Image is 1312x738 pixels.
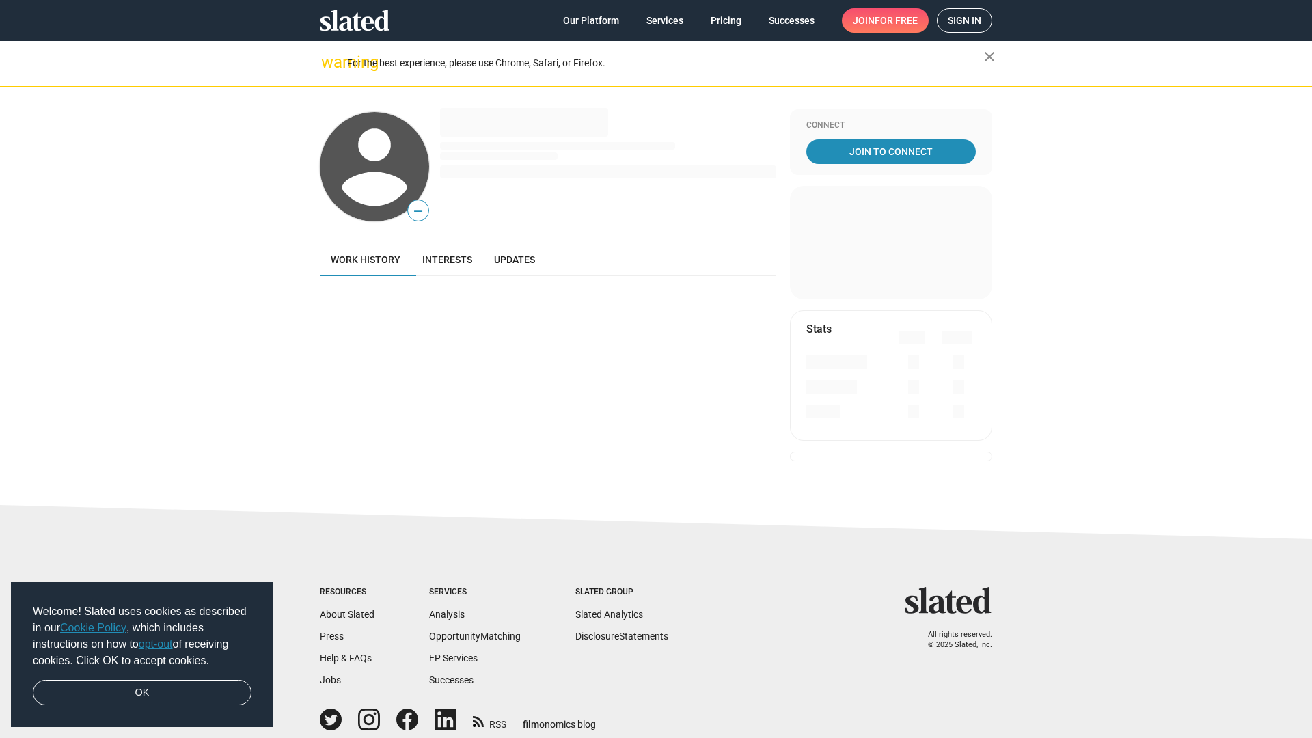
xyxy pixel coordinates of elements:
[33,680,251,706] a: dismiss cookie message
[914,630,992,650] p: All rights reserved. © 2025 Slated, Inc.
[769,8,815,33] span: Successes
[635,8,694,33] a: Services
[331,254,400,265] span: Work history
[711,8,741,33] span: Pricing
[422,254,472,265] span: Interests
[575,609,643,620] a: Slated Analytics
[11,582,273,728] div: cookieconsent
[806,139,976,164] a: Join To Connect
[429,631,521,642] a: OpportunityMatching
[321,54,338,70] mat-icon: warning
[139,638,173,650] a: opt-out
[806,120,976,131] div: Connect
[575,587,668,598] div: Slated Group
[411,243,483,276] a: Interests
[429,674,474,685] a: Successes
[563,8,619,33] span: Our Platform
[646,8,683,33] span: Services
[320,243,411,276] a: Work history
[60,622,126,633] a: Cookie Policy
[700,8,752,33] a: Pricing
[320,631,344,642] a: Press
[523,719,539,730] span: film
[981,49,998,65] mat-icon: close
[758,8,825,33] a: Successes
[523,707,596,731] a: filmonomics blog
[320,609,374,620] a: About Slated
[473,710,506,731] a: RSS
[937,8,992,33] a: Sign in
[494,254,535,265] span: Updates
[575,631,668,642] a: DisclosureStatements
[806,322,832,336] mat-card-title: Stats
[429,609,465,620] a: Analysis
[552,8,630,33] a: Our Platform
[320,674,341,685] a: Jobs
[347,54,984,72] div: For the best experience, please use Chrome, Safari, or Firefox.
[429,653,478,664] a: EP Services
[948,9,981,32] span: Sign in
[320,653,372,664] a: Help & FAQs
[320,587,374,598] div: Resources
[483,243,546,276] a: Updates
[809,139,973,164] span: Join To Connect
[33,603,251,669] span: Welcome! Slated uses cookies as described in our , which includes instructions on how to of recei...
[875,8,918,33] span: for free
[853,8,918,33] span: Join
[842,8,929,33] a: Joinfor free
[408,202,428,220] span: —
[429,587,521,598] div: Services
